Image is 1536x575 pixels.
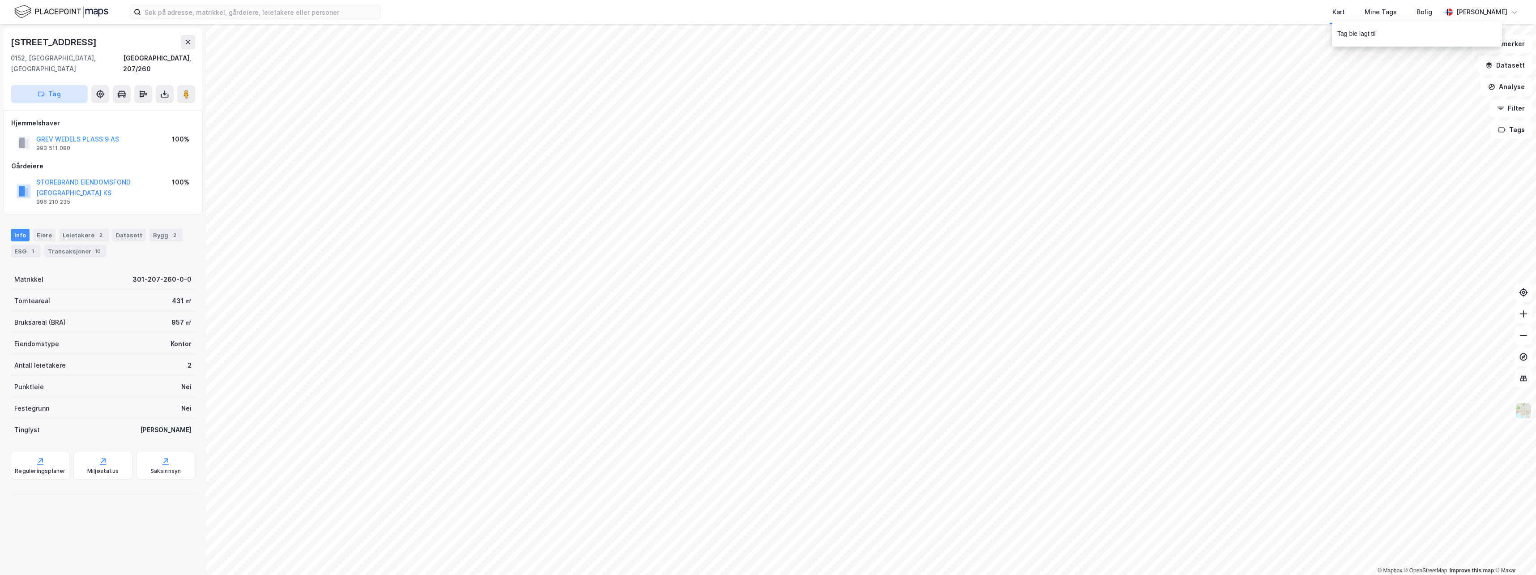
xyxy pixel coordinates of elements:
div: Antall leietakere [14,360,66,371]
img: Z [1515,402,1532,419]
div: Transaksjoner [44,245,106,257]
img: logo.f888ab2527a4732fd821a326f86c7f29.svg [14,4,108,20]
button: Tag [11,85,88,103]
div: Kart [1332,7,1345,17]
div: 2 [188,360,192,371]
div: Kontor [171,339,192,349]
div: 996 210 235 [36,198,70,206]
div: 100% [172,134,189,145]
a: Mapbox [1378,567,1402,574]
div: Nei [181,382,192,392]
div: [PERSON_NAME] [1456,7,1507,17]
div: 100% [172,177,189,188]
div: Matrikkel [14,274,43,285]
div: Mine Tags [1365,7,1397,17]
div: Info [11,229,30,241]
div: Gårdeiere [11,161,195,172]
div: Datasett [112,229,146,241]
div: Bruksareal (BRA) [14,317,66,328]
div: Bygg [149,229,183,241]
div: 10 [93,247,102,256]
button: Datasett [1478,56,1532,74]
div: [PERSON_NAME] [140,425,192,435]
div: Reguleringsplaner [15,468,65,475]
button: Analyse [1481,78,1532,96]
div: Saksinnsyn [150,468,181,475]
div: Eiendomstype [14,339,59,349]
div: Leietakere [59,229,109,241]
div: 0152, [GEOGRAPHIC_DATA], [GEOGRAPHIC_DATA] [11,53,123,74]
div: Tinglyst [14,425,40,435]
div: 2 [96,231,105,240]
a: OpenStreetMap [1404,567,1447,574]
div: ESG [11,245,41,257]
button: Filter [1489,99,1532,117]
button: Tags [1491,121,1532,139]
div: Bolig [1417,7,1432,17]
div: [STREET_ADDRESS] [11,35,98,49]
a: Improve this map [1450,567,1494,574]
div: Tag ble lagt til [1337,29,1376,39]
div: 301-207-260-0-0 [132,274,192,285]
div: Festegrunn [14,403,49,414]
div: 957 ㎡ [171,317,192,328]
div: Punktleie [14,382,44,392]
div: [GEOGRAPHIC_DATA], 207/260 [123,53,195,74]
div: Miljøstatus [87,468,119,475]
div: 2 [170,231,179,240]
div: Nei [181,403,192,414]
div: Hjemmelshaver [11,118,195,129]
div: Eiere [33,229,55,241]
iframe: Chat Widget [1491,532,1536,575]
input: Søk på adresse, matrikkel, gårdeiere, leietakere eller personer [141,5,380,19]
div: 993 511 080 [36,145,70,152]
div: Tomteareal [14,296,50,306]
div: 431 ㎡ [172,296,192,306]
div: 1 [28,247,37,256]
